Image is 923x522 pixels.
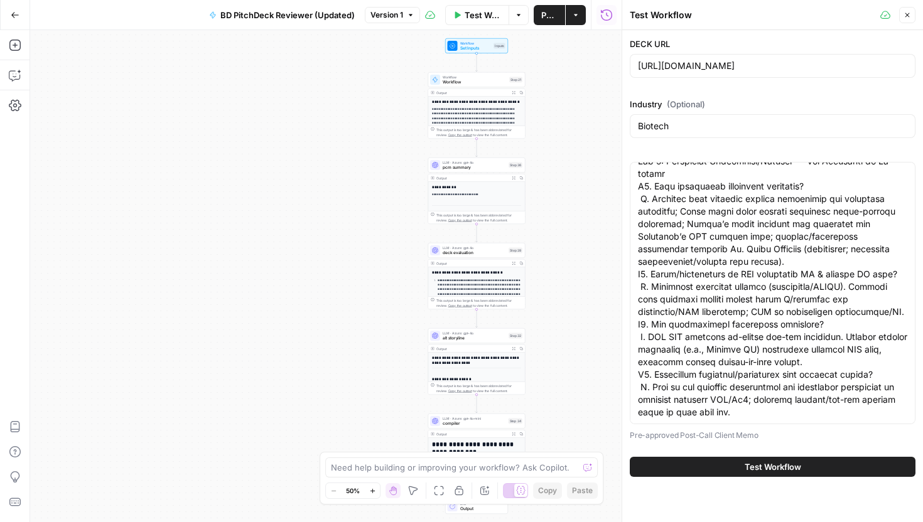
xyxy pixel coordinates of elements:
span: Set Inputs [460,45,492,51]
div: Output [436,261,508,266]
g: Edge from start to step_21 [476,53,478,72]
button: Copy [533,482,562,499]
span: Workflow [443,75,507,80]
p: Pre-approved Post-Call Client Memo [630,429,915,442]
div: WorkflowSet InputsInputs [428,38,526,53]
span: Paste [572,485,593,496]
div: Step 36 [509,162,522,168]
span: Test Workflow [465,9,501,21]
div: Output [436,176,508,181]
span: alt storyline [443,335,506,341]
div: This output is too large & has been abbreviated for review. to view the full content. [436,127,522,137]
div: Step 21 [509,77,522,83]
div: This output is too large & has been abbreviated for review. to view the full content. [436,298,522,308]
label: Industry [630,98,915,110]
span: Copy the output [448,218,472,222]
div: Inputs [494,43,505,49]
div: Output [436,432,508,437]
g: Edge from step_36 to step_28 [476,224,478,242]
g: Edge from step_28 to step_32 [476,309,478,328]
span: LLM · Azure: gpt-4o [443,331,506,336]
span: Copy the output [448,304,472,307]
div: Step 32 [509,333,522,339]
div: Step 34 [509,418,523,424]
g: Edge from step_32 to step_34 [476,395,478,413]
span: Version 1 [370,9,403,21]
div: Step 28 [509,248,522,253]
span: Copy [538,485,557,496]
div: Output [436,346,508,351]
g: Edge from step_21 to step_36 [476,139,478,157]
div: EndOutput [428,499,526,514]
span: LLM · Azure: gpt-4o [443,245,506,250]
span: LLM · Azure: gpt-4o [443,160,506,165]
span: pcm summary [443,164,506,171]
span: BD PitchDeck Reviewer (Updated) [220,9,355,21]
span: Workflow [460,41,492,46]
div: This output is too large & has been abbreviated for review. to view the full content. [436,213,522,223]
button: Version 1 [365,7,420,23]
div: Output [436,90,508,95]
span: compiler [443,420,506,427]
span: Test Workflow [745,461,801,473]
div: This output is too large & has been abbreviated for review. to view the full content. [436,383,522,393]
label: DECK URL [630,38,915,50]
span: (Optional) [667,98,705,110]
span: deck evaluation [443,250,506,256]
button: Paste [567,482,598,499]
span: LLM · Azure: gpt-4o-mini [443,416,506,421]
button: Test Workflow [630,457,915,477]
span: Output [460,506,503,512]
span: Publish [541,9,558,21]
button: Publish [534,5,565,25]
button: BD PitchDeck Reviewer (Updated) [202,5,362,25]
span: Copy the output [448,389,472,393]
span: Workflow [443,79,507,85]
span: Copy the output [448,133,472,137]
span: 50% [346,486,360,496]
button: Test Workflow [445,5,509,25]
